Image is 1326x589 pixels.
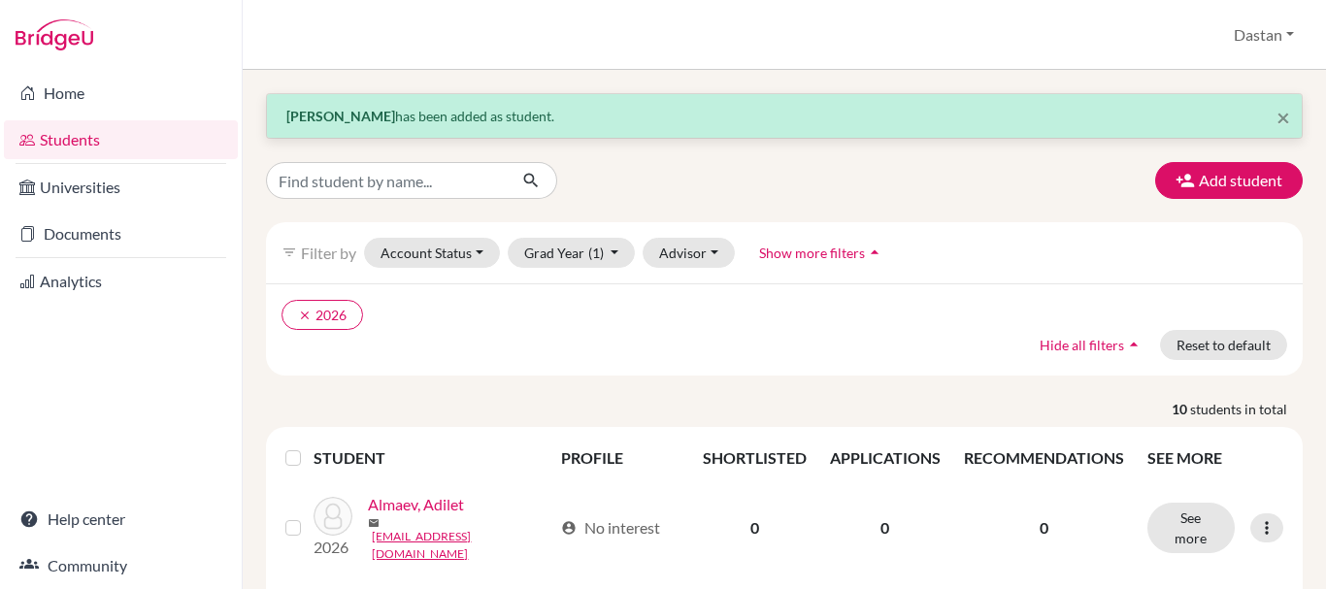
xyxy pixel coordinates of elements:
a: Community [4,546,238,585]
span: (1) [588,245,604,261]
i: filter_list [282,245,297,260]
th: APPLICATIONS [818,435,952,481]
span: mail [368,517,380,529]
p: has been added as student. [286,106,1282,126]
i: arrow_drop_up [1124,335,1144,354]
th: SHORTLISTED [691,435,818,481]
strong: [PERSON_NAME] [286,108,395,124]
td: 0 [818,481,952,574]
a: Universities [4,168,238,207]
span: account_circle [561,520,577,536]
button: clear2026 [282,300,363,330]
p: 2026 [314,536,352,559]
th: SEE MORE [1136,435,1295,481]
a: [EMAIL_ADDRESS][DOMAIN_NAME] [372,528,552,563]
a: Help center [4,500,238,539]
a: Home [4,74,238,113]
button: Show more filtersarrow_drop_up [743,238,901,268]
button: Dastan [1225,16,1303,53]
span: students in total [1190,399,1303,419]
button: Hide all filtersarrow_drop_up [1023,330,1160,360]
span: Hide all filters [1040,337,1124,353]
span: Filter by [301,244,356,262]
img: Bridge-U [16,19,93,50]
button: Add student [1155,162,1303,199]
img: Almaev, Adilet [314,497,352,536]
span: Show more filters [759,245,865,261]
p: 0 [964,516,1124,540]
span: × [1276,103,1290,131]
i: arrow_drop_up [865,243,884,262]
a: Almaev, Adilet [368,493,464,516]
th: PROFILE [549,435,690,481]
button: Grad Year(1) [508,238,636,268]
th: RECOMMENDATIONS [952,435,1136,481]
strong: 10 [1172,399,1190,419]
button: Account Status [364,238,500,268]
a: Students [4,120,238,159]
button: Reset to default [1160,330,1287,360]
input: Find student by name... [266,162,507,199]
div: No interest [561,516,660,540]
button: Advisor [643,238,735,268]
button: Close [1276,106,1290,129]
a: Documents [4,214,238,253]
td: 0 [691,481,818,574]
button: See more [1147,503,1235,553]
th: STUDENT [314,435,549,481]
a: Analytics [4,262,238,301]
i: clear [298,309,312,322]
